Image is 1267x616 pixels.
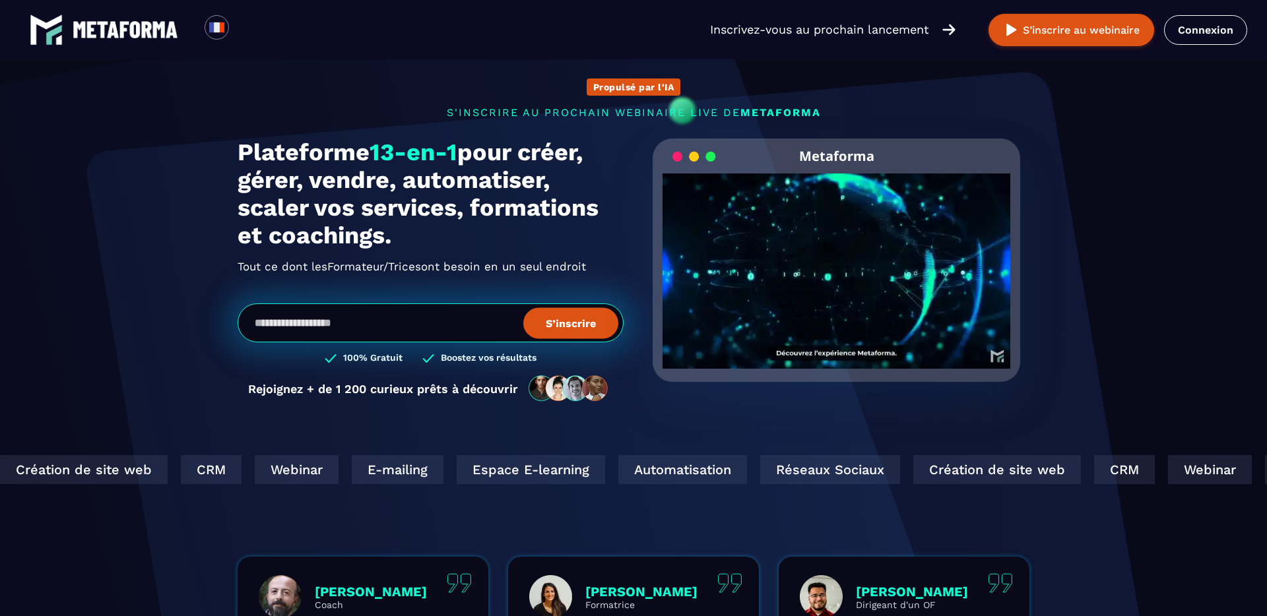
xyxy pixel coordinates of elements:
p: Formatrice [585,600,698,610]
img: fr [209,19,225,36]
p: [PERSON_NAME] [315,584,427,600]
span: 13-en-1 [370,139,457,166]
div: Search for option [229,15,261,44]
div: E-mailing [349,455,441,484]
p: Dirigeant d'un OF [856,600,968,610]
img: arrow-right [942,22,956,37]
div: Espace E-learning [454,455,602,484]
span: METAFORMA [740,106,821,119]
img: checked [325,352,337,365]
h3: Boostez vos résultats [441,352,536,365]
img: quote [988,573,1013,593]
p: Propulsé par l'IA [593,82,674,92]
a: Connexion [1164,15,1247,45]
div: CRM [178,455,239,484]
h2: Tout ce dont les ont besoin en un seul endroit [238,256,624,277]
p: Inscrivez-vous au prochain lancement [710,20,929,39]
img: logo [73,21,178,38]
h1: Plateforme pour créer, gérer, vendre, automatiser, scaler vos services, formations et coachings. [238,139,624,249]
h3: 100% Gratuit [343,352,403,365]
img: logo [30,13,63,46]
p: Coach [315,600,427,610]
span: Formateur/Trices [327,256,421,277]
video: Your browser does not support the video tag. [663,173,1010,347]
img: loading [672,150,716,163]
img: community-people [525,375,613,402]
div: CRM [1091,455,1152,484]
img: checked [422,352,434,365]
div: Webinar [252,455,336,484]
p: [PERSON_NAME] [856,584,968,600]
p: Rejoignez + de 1 200 curieux prêts à découvrir [248,382,518,396]
div: Automatisation [616,455,744,484]
img: play [1003,22,1020,38]
input: Search for option [240,22,250,38]
div: Réseaux Sociaux [758,455,897,484]
div: Webinar [1165,455,1249,484]
div: Création de site web [911,455,1078,484]
button: S’inscrire au webinaire [989,14,1154,46]
p: [PERSON_NAME] [585,584,698,600]
img: quote [447,573,472,593]
button: S’inscrire [523,307,618,338]
p: s'inscrire au prochain webinaire live de [238,106,1029,119]
h2: Metaforma [799,139,874,173]
img: quote [717,573,742,593]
